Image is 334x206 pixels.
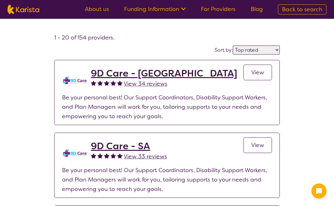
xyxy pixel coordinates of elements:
a: View [243,137,272,153]
a: Back to search [278,4,326,14]
h4: 1 - 20 of 154 providers . [54,34,280,41]
a: Blog [251,5,263,13]
label: Sort by: [215,47,233,53]
span: View 34 reviews [124,80,167,87]
img: fullstar [104,80,109,86]
span: View [251,141,264,149]
img: fullstar [111,153,116,158]
a: About us [85,5,109,13]
a: 9D Care - SA [91,140,167,152]
a: For Providers [201,5,236,13]
p: Be your personal best! Our Support Coordinators, Disability Support Workers, and Plan Managers wi... [62,93,272,121]
a: View 34 reviews [124,79,167,88]
img: fullstar [97,153,103,158]
img: zklkmrpc7cqrnhnbeqm0.png [62,68,87,93]
img: tm0unixx98hwpl6ajs3b.png [62,140,87,166]
img: fullstar [91,80,96,86]
img: fullstar [104,153,109,158]
span: View [251,69,264,76]
img: fullstar [111,80,116,86]
a: Funding Information [124,5,186,13]
a: View 33 reviews [124,152,167,161]
img: Karista logo [8,5,39,14]
img: fullstar [91,153,96,158]
img: fullstar [117,80,123,86]
a: View [243,65,272,80]
a: 9D Care - [GEOGRAPHIC_DATA] [91,68,237,79]
span: Back to search [282,6,322,13]
span: View 33 reviews [124,153,167,160]
img: fullstar [117,153,123,158]
img: fullstar [97,80,103,86]
p: Be your personal best! Our Support Coordinators, Disability Support Workers, and Plan Managers wi... [62,166,272,194]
